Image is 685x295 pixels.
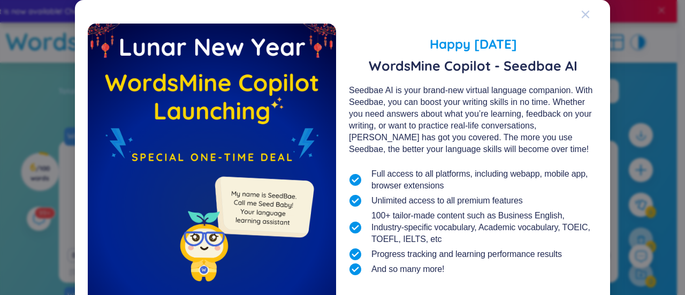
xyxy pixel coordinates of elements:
img: minionSeedbaeMessage.35ffe99e.png [210,155,316,261]
span: Happy [DATE] [349,34,597,54]
span: WordsMine Copilot - Seedbae AI [349,58,597,74]
span: Progress tracking and learning performance results [371,248,562,260]
div: Seedbae AI is your brand-new virtual language companion. With Seedbae, you can boost your writing... [349,85,597,155]
span: And so many more! [371,263,444,275]
span: Full access to all platforms, including webapp, mobile app, browser extensions [371,168,597,192]
span: Unlimited access to all premium features [371,195,523,207]
span: 100+ tailor-made content such as Business English, Industry-specific vocabulary, Academic vocabul... [371,210,597,245]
